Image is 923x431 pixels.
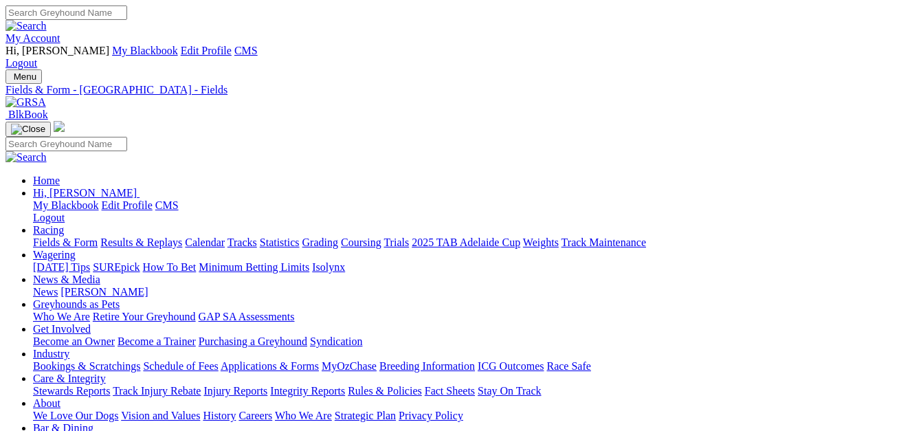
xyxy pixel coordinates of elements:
a: Become an Owner [33,335,115,347]
a: Home [33,175,60,186]
a: Vision and Values [121,410,200,421]
a: Calendar [185,236,225,248]
a: My Blackbook [33,199,99,211]
a: Retire Your Greyhound [93,311,196,322]
a: Injury Reports [203,385,267,397]
div: Care & Integrity [33,385,918,397]
a: Careers [238,410,272,421]
button: Toggle navigation [5,122,51,137]
a: BlkBook [5,109,48,120]
span: Hi, [PERSON_NAME] [33,187,137,199]
a: News & Media [33,274,100,285]
a: Stewards Reports [33,385,110,397]
div: Racing [33,236,918,249]
a: Coursing [341,236,381,248]
a: Who We Are [33,311,90,322]
span: BlkBook [8,109,48,120]
a: Edit Profile [181,45,232,56]
a: Schedule of Fees [143,360,218,372]
a: News [33,286,58,298]
button: Toggle navigation [5,69,42,84]
input: Search [5,137,127,151]
a: Trials [383,236,409,248]
a: Track Injury Rebate [113,385,201,397]
a: Race Safe [546,360,590,372]
a: Greyhounds as Pets [33,298,120,310]
a: Logout [5,57,37,69]
a: Fields & Form [33,236,98,248]
div: Get Involved [33,335,918,348]
a: Racing [33,224,64,236]
a: My Blackbook [112,45,178,56]
span: Menu [14,71,36,82]
a: Fields & Form - [GEOGRAPHIC_DATA] - Fields [5,84,918,96]
a: Industry [33,348,69,360]
a: Integrity Reports [270,385,345,397]
a: Privacy Policy [399,410,463,421]
a: History [203,410,236,421]
a: Care & Integrity [33,373,106,384]
a: Hi, [PERSON_NAME] [33,187,140,199]
a: Tracks [227,236,257,248]
a: 2025 TAB Adelaide Cup [412,236,520,248]
img: Close [11,124,45,135]
a: Minimum Betting Limits [199,261,309,273]
a: CMS [234,45,258,56]
a: ICG Outcomes [478,360,544,372]
div: About [33,410,918,422]
a: Syndication [310,335,362,347]
a: Wagering [33,249,76,261]
div: Hi, [PERSON_NAME] [33,199,918,224]
a: Fact Sheets [425,385,475,397]
a: Rules & Policies [348,385,422,397]
a: Stay On Track [478,385,541,397]
a: Logout [33,212,65,223]
a: CMS [155,199,179,211]
a: Weights [523,236,559,248]
a: Results & Replays [100,236,182,248]
a: Statistics [260,236,300,248]
a: Strategic Plan [335,410,396,421]
a: SUREpick [93,261,140,273]
a: [DATE] Tips [33,261,90,273]
div: My Account [5,45,918,69]
a: About [33,397,60,409]
a: Breeding Information [379,360,475,372]
div: Wagering [33,261,918,274]
a: Purchasing a Greyhound [199,335,307,347]
a: Track Maintenance [561,236,646,248]
div: Greyhounds as Pets [33,311,918,323]
a: How To Bet [143,261,197,273]
img: Search [5,20,47,32]
a: Bookings & Scratchings [33,360,140,372]
a: MyOzChase [322,360,377,372]
a: Become a Trainer [118,335,196,347]
div: Industry [33,360,918,373]
a: We Love Our Dogs [33,410,118,421]
a: Applications & Forms [221,360,319,372]
span: Hi, [PERSON_NAME] [5,45,109,56]
input: Search [5,5,127,20]
img: logo-grsa-white.png [54,121,65,132]
a: GAP SA Assessments [199,311,295,322]
a: My Account [5,32,60,44]
img: GRSA [5,96,46,109]
a: Edit Profile [102,199,153,211]
a: [PERSON_NAME] [60,286,148,298]
a: Who We Are [275,410,332,421]
a: Get Involved [33,323,91,335]
a: Isolynx [312,261,345,273]
a: Grading [302,236,338,248]
div: News & Media [33,286,918,298]
img: Search [5,151,47,164]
